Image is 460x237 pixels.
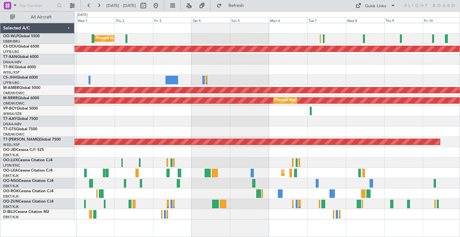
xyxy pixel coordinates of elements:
span: T7-XAN [3,55,17,59]
div: Planned Maint Kortrijk-[GEOGRAPHIC_DATA] [283,168,356,178]
span: VP-BCY [3,107,17,111]
button: Quick Links [352,1,399,11]
button: All Aircraft [7,12,68,22]
a: WMSA/SZB [3,111,22,116]
span: All Aircraft [16,15,66,19]
a: T7-AAYGlobal 7500 [3,117,38,121]
a: WSSL/XSP [3,70,20,75]
span: CS-JHH [3,76,17,80]
div: Planned Maint Milan (Linate) [96,34,141,43]
a: LFSN/ENC [3,163,20,168]
a: EBKT/KJK [3,153,19,157]
div: Wed 8 [346,17,384,23]
a: OO-LXACessna Citation CJ4 [3,169,53,173]
span: T7-[PERSON_NAME] [3,138,39,142]
a: EBKT/KJK [3,215,19,219]
span: D-IBLU [3,210,15,214]
a: LFPB/LBG [3,80,19,85]
a: OO-ROKCessna Citation CJ4 [3,189,54,193]
a: T7-XANGlobal 6000 [3,55,38,59]
a: OO-LUXCessna Citation CJ4 [3,158,53,162]
a: M-AMBRGlobal 5000 [3,86,40,90]
span: CS-DOU [3,45,18,49]
span: OO-ROK [3,189,19,193]
div: Quick Links [365,3,386,9]
span: OO-JID [3,148,16,152]
span: OO-LXA [3,169,18,173]
a: EBKT/KJK [3,173,19,178]
a: CS-JHHGlobal 6000 [3,76,38,80]
div: [DATE] [77,13,88,18]
span: M-AMBR [3,86,19,90]
span: OO-LUX [3,158,18,162]
span: OO-ZUN [3,200,19,204]
a: EBKT/KJK [3,184,19,188]
div: Planned Maint Dubai (Al Maktoum Intl) [275,96,337,105]
a: OMDW/DWC [3,101,25,106]
div: Tue 7 [307,17,346,23]
div: Sat 4 [192,17,230,23]
input: Trip Number [19,1,55,10]
a: T7-[PERSON_NAME]Global 7500 [3,138,61,142]
div: Sun 5 [230,17,268,23]
div: Mon 6 [269,17,307,23]
span: T7-AAY [3,117,17,121]
a: DNAA/ABV [3,122,22,126]
a: M-RRRRGlobal 6000 [3,96,39,100]
span: Refresh [223,3,249,8]
span: [DATE] - [DATE] [106,3,136,8]
div: Thu 2 [115,17,153,23]
a: VP-BCYGlobal 5000 [3,107,38,111]
a: CS-DOUGlobal 6500 [3,45,39,49]
div: Wed 1 [76,17,115,23]
div: Thu 9 [384,17,423,23]
span: OO-NSG [3,179,19,183]
div: Fri 3 [153,17,192,23]
button: Refresh [214,1,251,11]
a: OO-NSGCessna Citation CJ4 [3,179,54,183]
span: T7-GTS [3,127,16,131]
a: OMDW/DWC [3,132,25,137]
a: WSSL/XSP [3,142,20,147]
span: OO-WLP [3,34,18,38]
a: OO-ZUNCessna Citation CJ4 [3,200,54,204]
a: OMDW/DWC [3,91,25,95]
a: LFPB/LBG [3,49,19,54]
a: T7-RICGlobal 6000 [3,65,36,69]
span: T7-RIC [3,65,15,69]
a: T7-GTSGlobal 7500 [3,127,37,131]
a: D-IBLUCessna Citation M2 [3,210,49,214]
a: EBKT/KJK [3,194,19,199]
a: OO-WLPGlobal 5500 [3,34,40,38]
a: EBKT/KJK [3,204,19,209]
a: EBBR/BRU [3,39,20,44]
span: M-RRRR [3,96,18,100]
a: OO-JIDCessna CJ1 525 [3,148,44,152]
a: DNAA/ABV [3,60,22,64]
